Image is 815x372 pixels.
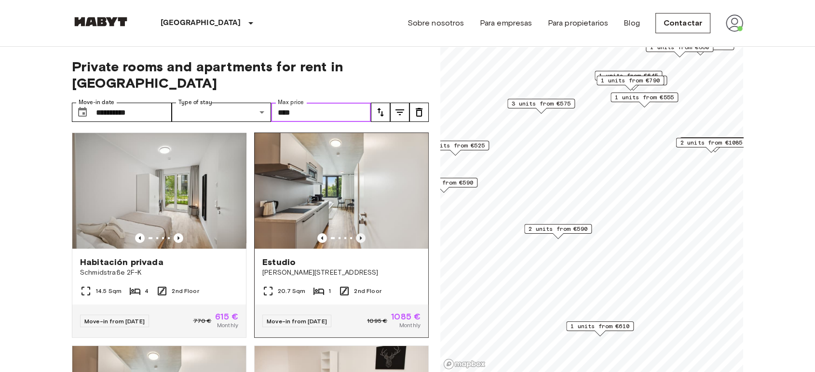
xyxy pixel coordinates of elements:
img: Habyt [72,17,130,27]
button: tune [390,103,409,122]
div: Map marker [595,71,662,86]
label: Type of stay [178,98,212,106]
span: [PERSON_NAME][STREET_ADDRESS] [262,268,421,278]
span: 3 units from €575 [512,99,570,108]
button: Previous image [317,233,327,243]
a: Sobre nosotros [407,17,464,29]
span: 1 units from €525 [426,141,485,150]
label: Max price [278,98,304,106]
span: Private rooms and apartments for rent in [GEOGRAPHIC_DATA] [72,58,429,91]
a: Para propietarios [547,17,608,29]
a: Marketing picture of unit DE-01-186-230-01Previous imagePrevious imageEstudio[PERSON_NAME][STREET... [254,133,429,338]
span: 1 [328,287,331,295]
span: 2nd Floor [172,287,199,295]
button: Choose date, selected date is 20 Oct 2025 [73,103,92,122]
div: Map marker [597,76,664,91]
div: Map marker [566,321,634,336]
span: Schmidstraße 2F-K [80,268,238,278]
button: tune [409,103,429,122]
a: Mapbox logo [443,359,486,370]
span: 1 units from €590 [414,178,473,187]
div: Map marker [646,42,713,57]
span: 1 units from €610 [570,322,629,331]
span: 1 units from €645 [599,71,658,80]
a: Marketing picture of unit DE-01-260-058-01Previous imagePrevious imageHabitación privadaSchmidstr... [72,133,246,338]
span: Monthly [217,321,238,330]
span: Estudio [262,256,296,268]
div: Map marker [676,138,747,153]
img: Marketing picture of unit DE-01-260-058-01 [72,133,246,249]
span: Move-in from [DATE] [267,318,327,325]
span: Monthly [399,321,421,330]
span: Move-in from [DATE] [84,318,145,325]
span: 1095 € [367,317,387,325]
button: Previous image [135,233,145,243]
button: Previous image [356,233,366,243]
button: tune [371,103,390,122]
span: Habitación privada [80,256,163,268]
span: 1 units from €660 [650,43,709,52]
p: [GEOGRAPHIC_DATA] [161,17,241,29]
div: Map marker [611,93,678,107]
span: 770 € [193,317,211,325]
span: 20.7 Sqm [278,287,305,295]
div: Map marker [680,137,751,152]
span: 2nd Floor [354,287,381,295]
span: 2 units from €1085 [680,138,743,147]
span: 1085 € [391,312,421,321]
button: Previous image [174,233,183,243]
span: 4 [145,287,149,295]
div: Map marker [421,141,489,156]
label: Move-in date [79,98,114,106]
img: Marketing picture of unit DE-01-186-230-01 [255,133,428,249]
span: 615 € [215,312,238,321]
span: 1 units from €555 [615,93,674,102]
span: 14.5 Sqm [95,287,122,295]
div: Map marker [507,99,575,114]
img: avatar [726,14,743,32]
span: 1 units from €790 [601,76,660,85]
a: Blog [624,17,640,29]
div: Map marker [410,178,477,193]
span: 2 units from €590 [529,225,587,233]
a: Para empresas [480,17,532,29]
div: Map marker [524,224,592,239]
a: Contactar [655,13,710,33]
